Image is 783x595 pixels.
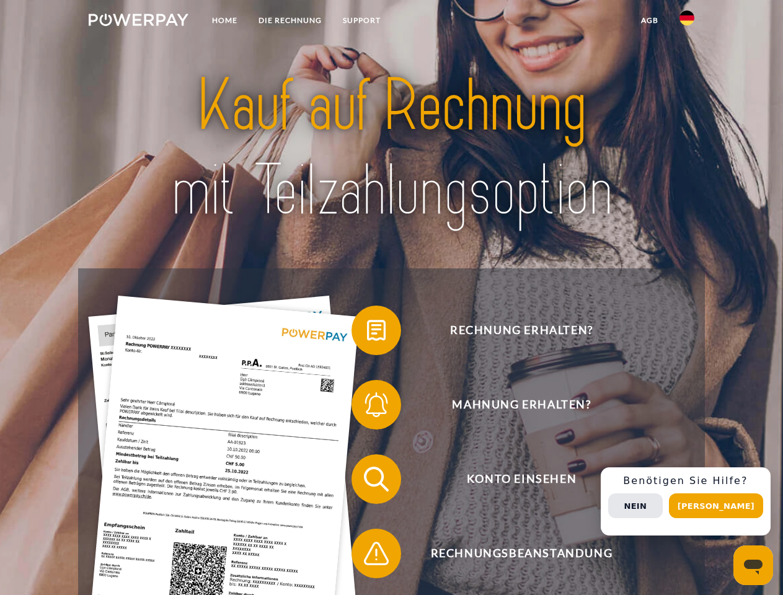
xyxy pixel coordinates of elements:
span: Rechnungsbeanstandung [369,529,673,578]
button: Rechnung erhalten? [352,306,674,355]
span: Konto einsehen [369,454,673,504]
button: Nein [608,493,663,518]
div: Schnellhilfe [601,467,771,535]
img: title-powerpay_de.svg [118,59,665,237]
a: SUPPORT [332,9,391,32]
button: Mahnung erhalten? [352,380,674,430]
a: Home [201,9,248,32]
iframe: Schaltfläche zum Öffnen des Messaging-Fensters [733,545,773,585]
img: logo-powerpay-white.svg [89,14,188,26]
img: qb_warning.svg [361,538,392,569]
button: Rechnungsbeanstandung [352,529,674,578]
img: de [679,11,694,25]
button: [PERSON_NAME] [669,493,763,518]
img: qb_bell.svg [361,389,392,420]
h3: Benötigen Sie Hilfe? [608,475,763,487]
img: qb_search.svg [361,464,392,495]
button: Konto einsehen [352,454,674,504]
span: Mahnung erhalten? [369,380,673,430]
a: agb [630,9,669,32]
span: Rechnung erhalten? [369,306,673,355]
a: DIE RECHNUNG [248,9,332,32]
img: qb_bill.svg [361,315,392,346]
